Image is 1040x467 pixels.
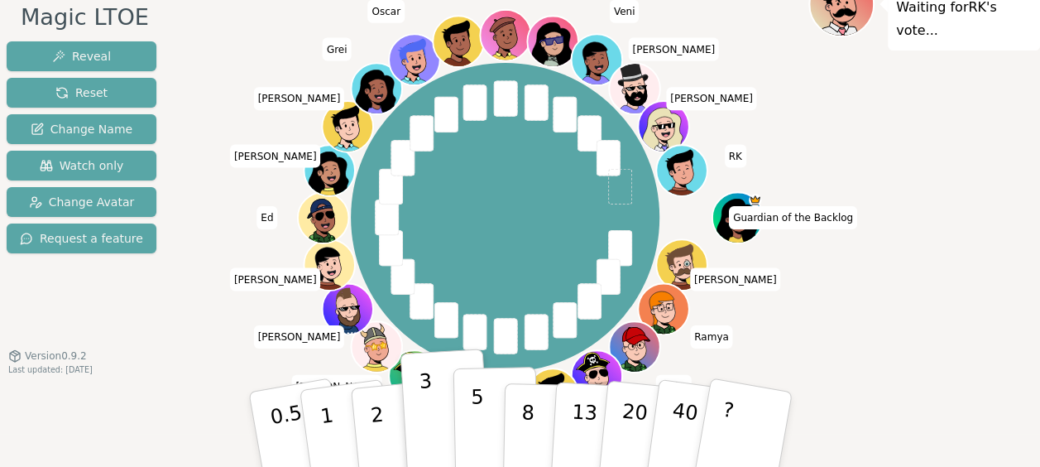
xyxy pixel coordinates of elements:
span: Click to change your name [666,87,757,110]
button: Reset [7,78,156,108]
button: Reveal [7,41,156,71]
button: Watch only [7,151,156,181]
span: Click to change your name [655,374,692,397]
span: Last updated: [DATE] [8,365,93,374]
span: Click to change your name [254,87,345,110]
div: Magic LTOE [21,1,149,35]
button: Version0.9.2 [8,349,87,363]
span: Click to change your name [230,144,321,167]
span: Watch only [40,157,124,174]
span: Guardian of the Backlog is the host [749,194,761,206]
span: Click to change your name [724,144,745,167]
span: Version 0.9.2 [25,349,87,363]
span: Click to change your name [256,206,277,229]
span: Reset [55,84,108,101]
span: Click to change your name [323,37,352,60]
span: Click to change your name [690,267,781,291]
span: Click to change your name [291,374,382,397]
button: Change Avatar [7,187,156,217]
span: Click to change your name [729,206,857,229]
span: Change Avatar [29,194,135,210]
span: Click to change your name [230,267,321,291]
button: Change Name [7,114,156,144]
p: 3 [418,369,436,460]
span: Change Name [31,121,132,137]
span: Click to change your name [690,325,733,349]
span: Request a feature [20,230,143,247]
button: Request a feature [7,224,156,253]
span: Reveal [52,48,111,65]
button: Click to change your avatar [434,17,482,65]
span: Click to change your name [254,325,345,349]
span: Click to change your name [628,37,719,60]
